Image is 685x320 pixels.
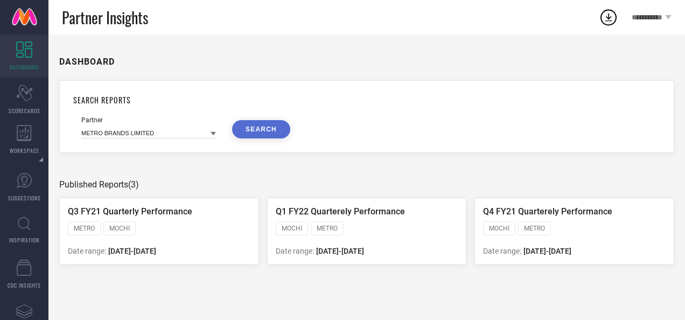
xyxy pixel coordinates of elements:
h1: DASHBOARD [59,57,115,67]
span: Q1 FY22 Quarterely Performance [276,206,405,217]
span: Date range: [68,247,106,255]
span: Date range: [276,247,314,255]
span: CDC INSIGHTS [8,281,41,289]
span: Q4 FY21 Quarterely Performance [483,206,612,217]
span: [DATE] - [DATE] [316,247,364,255]
span: METRO [317,225,338,232]
button: SEARCH [232,120,290,138]
span: Date range: [483,247,521,255]
span: [DATE] - [DATE] [108,247,156,255]
div: Open download list [599,8,618,27]
span: WORKSPACE [10,147,39,155]
span: METRO [524,225,545,232]
div: Partner [81,116,216,124]
span: SUGGESTIONS [8,194,41,202]
span: METRO [74,225,95,232]
span: MOCHI [489,225,509,232]
h1: SEARCH REPORTS [73,94,660,106]
span: DASHBOARD [10,63,39,71]
span: Q3 FY21 Quarterly Performance [68,206,192,217]
span: Partner Insights [62,6,148,29]
div: Published Reports (3) [59,179,674,190]
span: MOCHI [282,225,302,232]
span: [DATE] - [DATE] [523,247,571,255]
span: INSPIRATION [9,236,39,244]
span: MOCHI [109,225,130,232]
span: SCORECARDS [9,107,40,115]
